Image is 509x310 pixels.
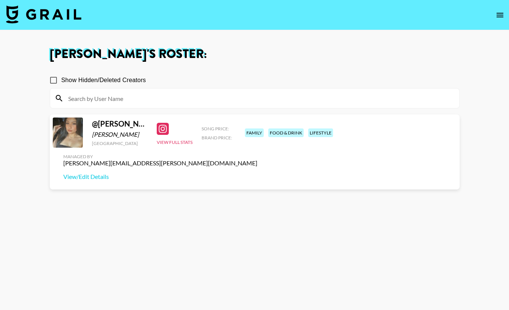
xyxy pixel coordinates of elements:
[61,76,146,85] span: Show Hidden/Deleted Creators
[63,159,257,167] div: [PERSON_NAME][EMAIL_ADDRESS][PERSON_NAME][DOMAIN_NAME]
[245,128,264,137] div: family
[492,8,507,23] button: open drawer
[6,5,81,23] img: Grail Talent
[92,140,148,146] div: [GEOGRAPHIC_DATA]
[202,135,232,140] span: Brand Price:
[268,128,304,137] div: food & drink
[157,139,193,145] button: View Full Stats
[202,126,229,131] span: Song Price:
[308,128,333,137] div: lifestyle
[92,131,148,138] div: [PERSON_NAME]
[63,154,257,159] div: Managed By
[92,119,148,128] div: @ [PERSON_NAME].reynaaa
[63,173,257,180] a: View/Edit Details
[50,48,460,60] h1: [PERSON_NAME] 's Roster:
[64,92,455,104] input: Search by User Name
